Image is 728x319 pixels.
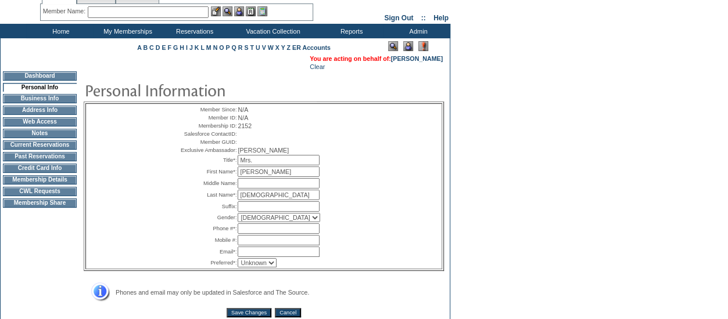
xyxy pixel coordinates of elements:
[178,190,236,200] td: Last Name*:
[178,114,236,121] td: Member ID:
[43,6,88,16] div: Member Name:
[213,44,218,51] a: N
[178,139,236,146] td: Member GUID:
[225,44,229,51] a: P
[219,44,224,51] a: O
[211,6,221,16] img: b_edit.gif
[421,14,426,22] span: ::
[178,235,236,245] td: Mobile #:
[160,24,227,38] td: Reservations
[238,122,252,129] span: 2152
[310,63,325,70] a: Clear
[3,83,77,92] td: Personal Info
[433,14,449,22] a: Help
[317,24,383,38] td: Reports
[178,178,236,188] td: Middle Name:
[149,44,154,51] a: C
[3,187,77,196] td: CWL Requests
[3,198,77,208] td: Membership Share
[238,106,248,113] span: N/A
[268,44,274,51] a: W
[162,44,166,51] a: E
[403,41,413,51] img: Impersonate
[178,258,236,267] td: Preferred*:
[227,24,317,38] td: Vacation Collection
[178,246,236,257] td: Email*:
[186,44,188,51] a: I
[180,44,184,51] a: H
[391,55,443,62] a: [PERSON_NAME]
[292,44,331,51] a: ER Accounts
[244,44,248,51] a: S
[178,201,236,212] td: Suffix:
[3,164,77,173] td: Credit Card Info
[246,6,256,16] img: Reservations
[26,24,93,38] td: Home
[143,44,148,51] a: B
[178,130,236,137] td: Salesforce ContactID:
[178,147,236,154] td: Exclusive Ambassador:
[275,308,301,317] input: Cancel
[195,44,199,51] a: K
[231,44,236,51] a: Q
[173,44,178,51] a: G
[384,14,413,22] a: Sign Out
[178,106,236,113] td: Member Since:
[178,223,236,234] td: Phone #*:
[383,24,450,38] td: Admin
[206,44,211,51] a: M
[3,129,77,138] td: Notes
[223,6,232,16] img: View
[238,147,289,154] span: [PERSON_NAME]
[310,55,443,62] span: You are acting on behalf of:
[3,175,77,184] td: Membership Details
[3,94,77,103] td: Business Info
[116,289,309,296] span: Phones and email may only be updated in Salesforce and The Source.
[238,114,248,121] span: N/A
[275,44,279,51] a: X
[167,44,171,51] a: F
[238,44,243,51] a: R
[178,213,236,222] td: Gender:
[256,44,260,51] a: U
[234,6,244,16] img: Impersonate
[93,24,160,38] td: My Memberships
[189,44,193,51] a: J
[3,117,77,126] td: Web Access
[3,71,77,81] td: Dashboard
[156,44,160,51] a: D
[178,155,236,165] td: Title*:
[3,152,77,161] td: Past Reservations
[388,41,398,51] img: View Mode
[257,6,267,16] img: b_calculator.gif
[84,78,317,101] img: pgTtlPersonalInfo.gif
[286,44,291,51] a: Z
[250,44,254,51] a: T
[3,140,77,150] td: Current Reservations
[137,44,141,51] a: A
[227,308,271,317] input: Save Changes
[281,44,285,51] a: Y
[418,41,428,51] img: Log Concern/Member Elevation
[178,122,236,129] td: Membership ID:
[3,106,77,115] td: Address Info
[262,44,266,51] a: V
[84,282,110,302] img: Address Info
[178,166,236,177] td: First Name*:
[200,44,204,51] a: L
